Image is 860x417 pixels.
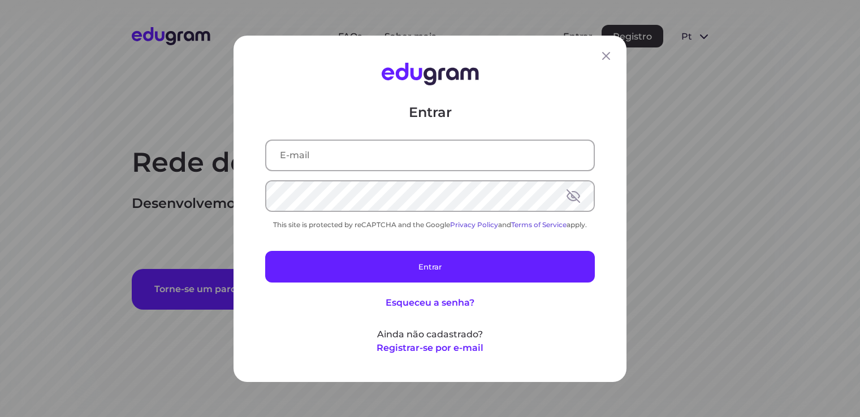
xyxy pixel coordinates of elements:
a: Terms of Service [511,220,567,228]
img: Edugram Logo [382,63,479,85]
div: This site is protected by reCAPTCHA and the Google and apply. [265,220,595,228]
button: Esqueceu a senha? [386,296,474,309]
input: E-mail [266,140,594,170]
button: Entrar [265,250,595,282]
a: Privacy Policy [450,220,498,228]
button: Registrar-se por e-mail [377,341,483,354]
p: Entrar [265,103,595,121]
p: Ainda não cadastrado? [265,327,595,341]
